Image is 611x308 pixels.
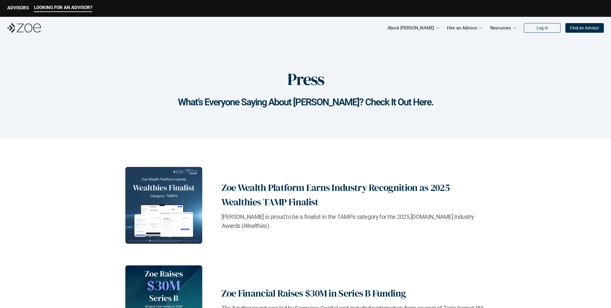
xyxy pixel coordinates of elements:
h1: Press [287,69,324,89]
a: Log In [524,23,561,33]
p: Log In [536,26,548,31]
h1: What’s Everyone Saying About [PERSON_NAME]? Check It Out Here. [12,96,599,108]
p: Find an Advisor [570,26,599,31]
h2: Zoe Financial Raises $30M in Series B Funding [221,286,486,300]
a: Zoe Wealth Platform Earns Industry Recognition as 2025 Wealthies TAMP Finalist[PERSON_NAME] is pr... [125,167,486,244]
p: About [PERSON_NAME] [387,23,434,32]
p: ADVISORS [7,5,29,11]
a: Find an Advisor [565,23,604,33]
h2: [PERSON_NAME] is proud to be a finalist in the TAMPs category for the 2025 [DOMAIN_NAME] Industry... [221,212,486,230]
h2: Zoe Wealth Platform Earns Industry Recognition as 2025 Wealthies TAMP Finalist [221,180,486,209]
em: Wealthies [243,222,267,229]
p: Hire an Advisor [447,23,477,32]
p: LOOKING FOR AN ADVISOR? [34,5,92,10]
p: Resources [490,23,511,32]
